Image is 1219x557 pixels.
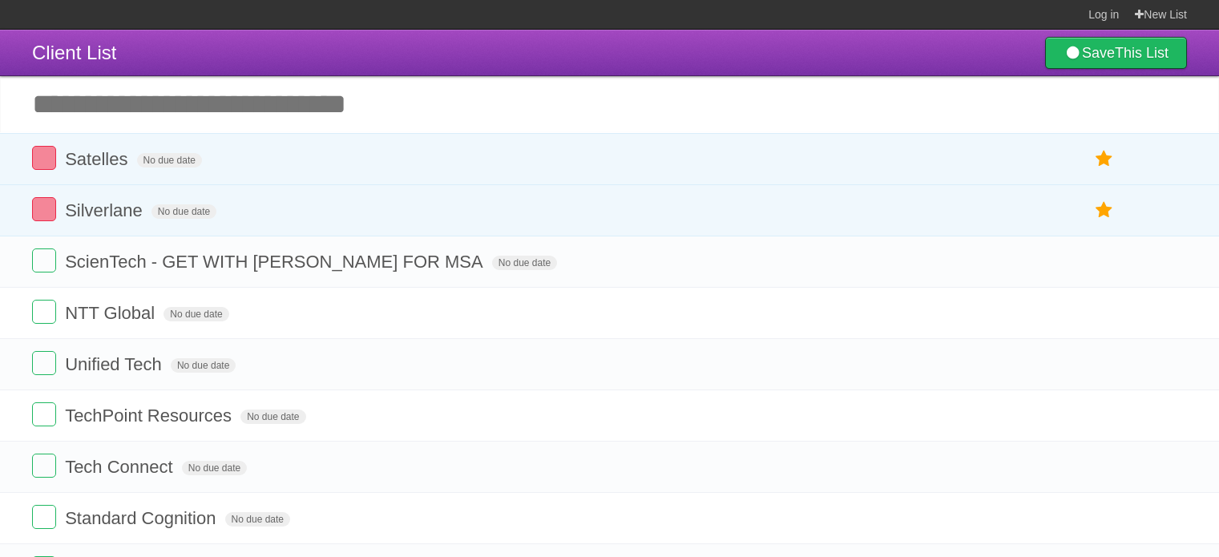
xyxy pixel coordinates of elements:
span: No due date [492,256,557,270]
span: No due date [240,410,305,424]
span: No due date [182,461,247,475]
span: No due date [151,204,216,219]
span: Unified Tech [65,354,166,374]
label: Done [32,300,56,324]
span: Standard Cognition [65,508,220,528]
span: Satelles [65,149,131,169]
span: Silverlane [65,200,147,220]
span: Client List [32,42,116,63]
label: Done [32,351,56,375]
label: Done [32,248,56,272]
label: Star task [1089,146,1120,172]
label: Done [32,402,56,426]
span: No due date [225,512,290,527]
span: Tech Connect [65,457,177,477]
label: Done [32,197,56,221]
span: NTT Global [65,303,159,323]
span: No due date [163,307,228,321]
label: Done [32,454,56,478]
span: TechPoint Resources [65,406,236,426]
span: ScienTech - GET WITH [PERSON_NAME] FOR MSA [65,252,487,272]
label: Done [32,146,56,170]
span: No due date [137,153,202,168]
a: SaveThis List [1045,37,1187,69]
b: This List [1115,45,1169,61]
label: Done [32,505,56,529]
label: Star task [1089,197,1120,224]
span: No due date [171,358,236,373]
